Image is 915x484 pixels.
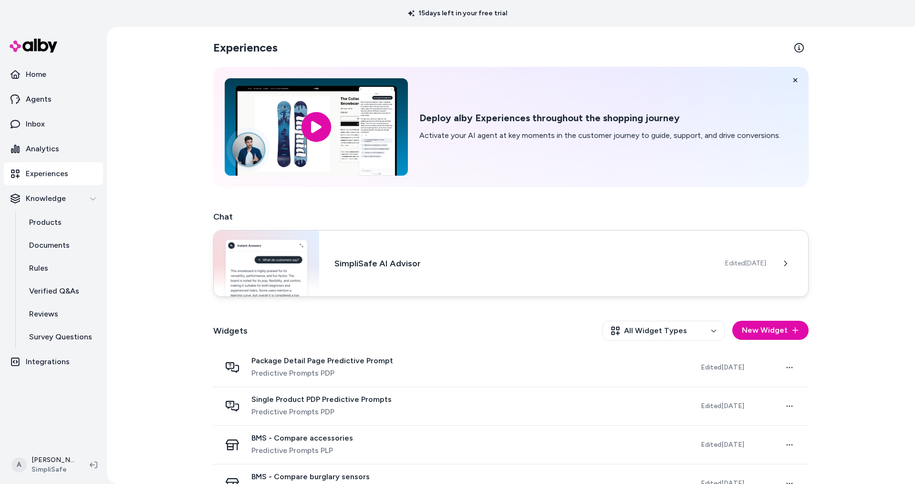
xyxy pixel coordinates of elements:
[213,324,248,337] h2: Widgets
[334,257,710,270] h3: SimpliSafe AI Advisor
[701,363,744,371] span: Edited [DATE]
[31,465,74,474] span: SimpliSafe
[4,88,103,111] a: Agents
[4,137,103,160] a: Analytics
[213,40,278,55] h2: Experiences
[10,39,57,53] img: alby Logo
[20,280,103,303] a: Verified Q&As
[20,234,103,257] a: Documents
[26,193,66,204] p: Knowledge
[4,350,103,373] a: Integrations
[213,210,809,223] h2: Chat
[4,162,103,185] a: Experiences
[251,368,393,379] span: Predictive Prompts PDP
[4,63,103,86] a: Home
[251,433,353,443] span: BMS - Compare accessories
[29,263,48,274] p: Rules
[26,168,68,179] p: Experiences
[11,457,27,473] span: A
[701,441,744,449] span: Edited [DATE]
[251,472,370,482] span: BMS - Compare burglary sensors
[20,326,103,348] a: Survey Questions
[26,94,52,105] p: Agents
[20,303,103,326] a: Reviews
[251,395,392,404] span: Single Product PDP Predictive Prompts
[31,455,74,465] p: [PERSON_NAME]
[26,356,70,368] p: Integrations
[251,356,393,366] span: Package Detail Page Predictive Prompt
[26,69,46,80] p: Home
[419,112,780,124] h2: Deploy alby Experiences throughout the shopping journey
[29,217,62,228] p: Products
[29,308,58,320] p: Reviews
[29,240,70,251] p: Documents
[603,321,725,341] button: All Widget Types
[26,118,45,130] p: Inbox
[251,406,392,418] span: Predictive Prompts PDP
[402,9,513,18] p: 15 days left in your free trial
[6,450,82,480] button: A[PERSON_NAME]SimpliSafe
[725,259,766,268] span: Edited [DATE]
[4,113,103,136] a: Inbox
[4,187,103,210] button: Knowledge
[214,231,319,296] img: Chat widget
[20,257,103,280] a: Rules
[419,130,780,141] p: Activate your AI agent at key moments in the customer journey to guide, support, and drive conver...
[213,231,809,298] a: Chat widgetSimpliSafe AI AdvisorEdited[DATE]
[20,211,103,234] a: Products
[29,331,92,343] p: Survey Questions
[251,445,353,456] span: Predictive Prompts PLP
[701,402,744,410] span: Edited [DATE]
[29,285,79,297] p: Verified Q&As
[26,143,59,155] p: Analytics
[732,321,809,340] button: New Widget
